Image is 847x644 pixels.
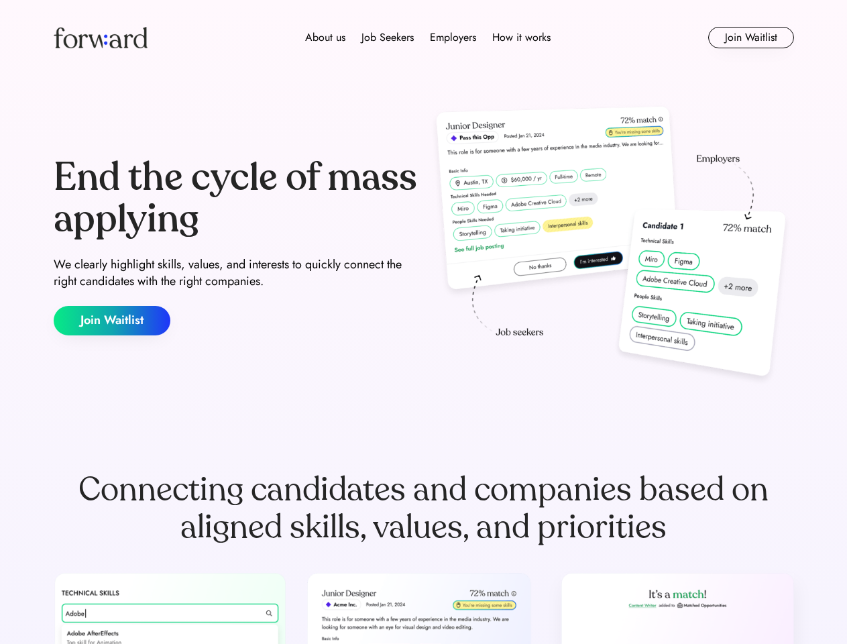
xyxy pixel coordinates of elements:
div: End the cycle of mass applying [54,157,418,239]
div: About us [305,30,345,46]
img: hero-image.png [429,102,794,390]
div: Employers [430,30,476,46]
button: Join Waitlist [708,27,794,48]
div: Job Seekers [361,30,414,46]
div: Connecting candidates and companies based on aligned skills, values, and priorities [54,471,794,546]
img: Forward logo [54,27,148,48]
div: How it works [492,30,551,46]
div: We clearly highlight skills, values, and interests to quickly connect the right candidates with t... [54,256,418,290]
button: Join Waitlist [54,306,170,335]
